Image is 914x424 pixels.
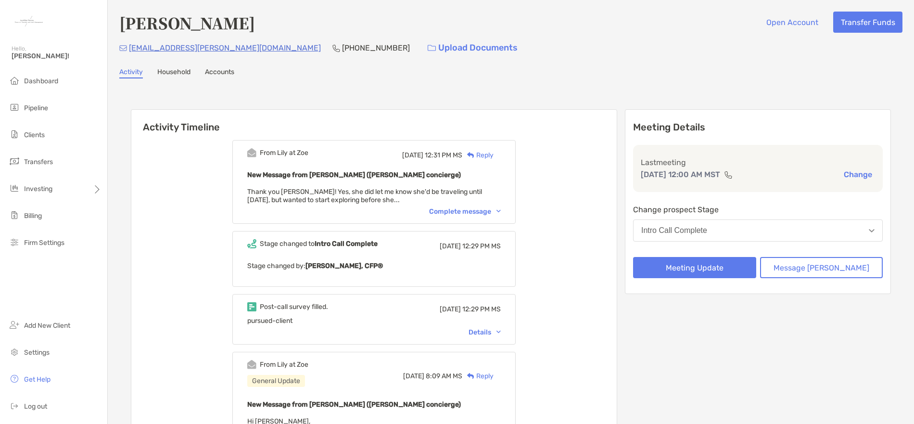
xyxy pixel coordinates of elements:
[12,4,46,39] img: Zoe Logo
[260,303,328,311] div: Post-call survey filled.
[119,12,255,34] h4: [PERSON_NAME]
[633,219,883,242] button: Intro Call Complete
[315,240,378,248] b: Intro Call Complete
[467,152,474,158] img: Reply icon
[425,151,462,159] span: 12:31 PM MS
[641,226,707,235] div: Intro Call Complete
[759,12,825,33] button: Open Account
[462,305,501,313] span: 12:29 PM MS
[129,42,321,54] p: [EMAIL_ADDRESS][PERSON_NAME][DOMAIN_NAME]
[426,372,462,380] span: 8:09 AM MS
[157,68,190,78] a: Household
[760,257,883,278] button: Message [PERSON_NAME]
[641,168,720,180] p: [DATE] 12:00 AM MST
[247,171,461,179] b: New Message from [PERSON_NAME] ([PERSON_NAME] concierge)
[9,346,20,358] img: settings icon
[429,207,501,216] div: Complete message
[247,148,256,157] img: Event icon
[9,102,20,113] img: pipeline icon
[24,375,51,384] span: Get Help
[462,371,494,381] div: Reply
[260,149,308,157] div: From Lily at Zoe
[462,242,501,250] span: 12:29 PM MS
[9,373,20,385] img: get-help icon
[724,171,733,179] img: communication type
[247,260,501,272] p: Stage changed by:
[9,400,20,411] img: logout icon
[841,169,875,180] button: Change
[9,209,20,221] img: billing icon
[421,38,524,58] a: Upload Documents
[119,45,127,51] img: Email Icon
[119,68,143,78] a: Activity
[440,305,461,313] span: [DATE]
[462,150,494,160] div: Reply
[247,317,292,325] span: pursued-client
[833,12,902,33] button: Transfer Funds
[24,402,47,411] span: Log out
[9,155,20,167] img: transfers icon
[131,110,617,133] h6: Activity Timeline
[205,68,234,78] a: Accounts
[247,239,256,248] img: Event icon
[496,331,501,334] img: Chevron icon
[24,131,45,139] span: Clients
[633,257,756,278] button: Meeting Update
[467,373,474,379] img: Reply icon
[633,204,883,216] p: Change prospect Stage
[260,240,378,248] div: Stage changed to
[641,156,875,168] p: Last meeting
[24,348,50,357] span: Settings
[24,212,42,220] span: Billing
[247,360,256,369] img: Event icon
[440,242,461,250] span: [DATE]
[247,302,256,311] img: Event icon
[247,375,305,387] div: General Update
[496,210,501,213] img: Chevron icon
[469,328,501,336] div: Details
[24,158,53,166] span: Transfers
[24,104,48,112] span: Pipeline
[332,44,340,52] img: Phone Icon
[247,400,461,409] b: New Message from [PERSON_NAME] ([PERSON_NAME] concierge)
[9,236,20,248] img: firm-settings icon
[24,239,64,247] span: Firm Settings
[24,185,52,193] span: Investing
[24,321,70,330] span: Add New Client
[24,77,58,85] span: Dashboard
[869,229,875,232] img: Open dropdown arrow
[403,372,424,380] span: [DATE]
[305,262,383,270] b: [PERSON_NAME], CFP®
[9,182,20,194] img: investing icon
[9,319,20,331] img: add_new_client icon
[260,360,308,369] div: From Lily at Zoe
[9,128,20,140] img: clients icon
[342,42,410,54] p: [PHONE_NUMBER]
[247,188,482,204] span: Thank you [PERSON_NAME]! Yes, she did let me know she'd be traveling until [DATE], but wanted to ...
[12,52,102,60] span: [PERSON_NAME]!
[428,45,436,51] img: button icon
[402,151,423,159] span: [DATE]
[9,75,20,86] img: dashboard icon
[633,121,883,133] p: Meeting Details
